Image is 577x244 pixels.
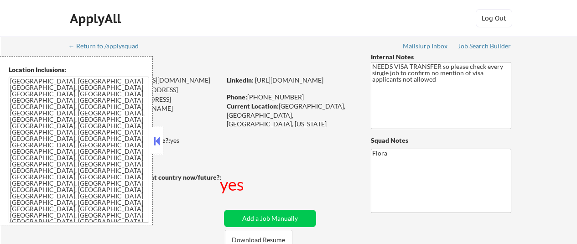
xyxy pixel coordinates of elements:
div: Internal Notes [371,52,511,62]
div: [PHONE_NUMBER] [227,93,356,102]
a: [URL][DOMAIN_NAME] [255,76,323,84]
a: Mailslurp Inbox [403,42,448,52]
strong: LinkedIn: [227,76,254,84]
div: [GEOGRAPHIC_DATA], [GEOGRAPHIC_DATA], [GEOGRAPHIC_DATA], [US_STATE] [227,102,356,129]
button: Log Out [476,9,512,27]
div: yes [220,173,246,196]
a: Job Search Builder [458,42,511,52]
strong: Current Location: [227,102,279,110]
a: ← Return to /applysquad [68,42,147,52]
div: Job Search Builder [458,43,511,49]
button: Add a Job Manually [224,210,316,227]
div: ApplyAll [70,11,124,26]
strong: Phone: [227,93,247,101]
div: Mailslurp Inbox [403,43,448,49]
div: Squad Notes [371,136,511,145]
div: ← Return to /applysquad [68,43,147,49]
div: Location Inclusions: [9,65,149,74]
